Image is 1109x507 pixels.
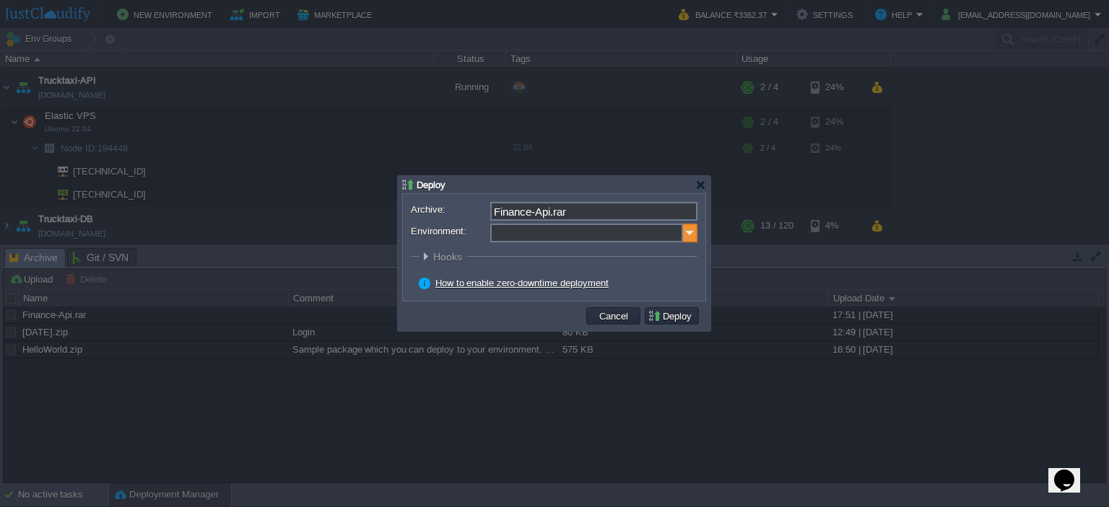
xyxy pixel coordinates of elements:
button: Cancel [595,309,632,322]
iframe: chat widget [1048,449,1095,493]
button: Deploy [648,309,696,322]
label: Environment: [411,224,489,239]
span: Deploy [417,180,445,190]
span: Hooks [433,251,466,263]
label: Archive: [411,202,489,217]
a: How to enable zero-downtime deployment [435,278,609,288]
